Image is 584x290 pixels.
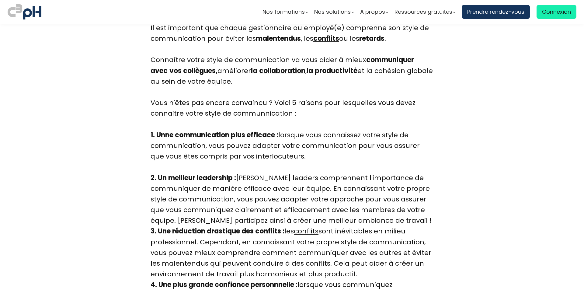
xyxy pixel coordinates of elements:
b: malentendus [256,34,301,43]
a: Prendre rendez-vous [462,5,530,19]
b: communiquer [366,55,414,65]
b: la [251,66,257,75]
span: Nos formations [262,7,305,16]
span: Prendre rendez-vous [467,7,524,16]
div: [PERSON_NAME] leaders comprennent l'importance de communiquer de manière efficace avec leur équip... [151,173,433,226]
b: retards [359,34,384,43]
b: 3. Une réduction drastique des conflits : [151,226,284,236]
div: les sont inévitables en milieu professionnel. Cependant, en connaissant votre propre style de com... [151,226,433,279]
a: conflits [294,226,318,236]
span: Nos solutions [314,7,351,16]
b: 2. Un meilleur leadership : [151,173,236,183]
a: collaboration [259,66,305,75]
span: Ressources gratuites [395,7,452,16]
img: logo C3PH [8,3,41,21]
span: Connexion [542,7,571,16]
b: 4. Une plus grande confiance personnnelle : [151,280,297,289]
a: Connexion [537,5,576,19]
b: productivité [315,66,357,75]
b: avec [151,66,168,75]
a: conflits [313,34,339,43]
b: 1. Unne communication plus efficace : [151,130,278,140]
span: A propos [360,7,385,16]
b: la [307,66,313,75]
b: vos collègues, [169,66,217,75]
